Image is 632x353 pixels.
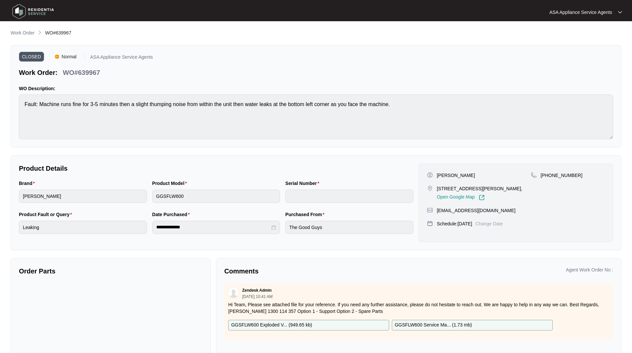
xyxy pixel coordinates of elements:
p: GGSFLW600 Service Ma... ( 1.73 mb ) [395,322,472,329]
p: Order Parts [19,266,202,276]
p: WO#639967 [63,68,100,77]
label: Brand [19,180,37,187]
img: user.svg [229,288,239,298]
img: residentia service logo [10,2,56,22]
label: Product Model [152,180,190,187]
label: Date Purchased [152,211,192,218]
img: user-pin [427,172,433,178]
a: Work Order [9,29,36,37]
span: WO#639967 [45,30,71,35]
img: dropdown arrow [618,11,622,14]
p: [DATE] 10:41 AM [242,295,273,299]
p: [STREET_ADDRESS][PERSON_NAME], [437,185,523,192]
p: [PHONE_NUMBER] [541,172,583,179]
input: Product Fault or Query [19,221,147,234]
p: Schedule: [DATE] [437,220,472,227]
input: Product Model [152,190,280,203]
p: Product Details [19,164,413,173]
label: Serial Number [285,180,322,187]
img: map-pin [427,185,433,191]
label: Product Fault or Query [19,211,75,218]
p: ASA Appliance Service Agents [549,9,612,16]
p: GGSFLW600 Exploded V... ( 949.65 kb ) [231,322,312,329]
p: [PERSON_NAME] [437,172,475,179]
p: Change Date [475,220,503,227]
p: ASA Appliance Service Agents [90,55,153,62]
p: Work Order [11,29,35,36]
img: map-pin [427,220,433,226]
a: Open Google Map [437,195,485,201]
input: Brand [19,190,147,203]
p: WO Description: [19,85,613,92]
img: map-pin [427,207,433,213]
input: Purchased From [285,221,413,234]
p: Comments [224,266,414,276]
input: Serial Number [285,190,413,203]
textarea: Fault: Machine runs fine for 3-5 minutes then a slight thumping noise from within the unit then w... [19,94,613,139]
input: Date Purchased [156,224,270,231]
span: CLOSED [19,52,44,62]
p: Zendesk Admin [242,288,272,293]
p: Agent Work Order No : [566,266,613,273]
img: Vercel Logo [55,55,59,59]
p: Hi Team, Please see attached file for your reference. If you need any further assistance, please ... [228,301,609,315]
span: Normal [59,52,79,62]
img: map-pin [531,172,537,178]
p: Work Order: [19,68,57,77]
img: Link-External [479,195,485,201]
p: [EMAIL_ADDRESS][DOMAIN_NAME] [437,207,516,214]
label: Purchased From [285,211,327,218]
img: chevron-right [37,30,42,35]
